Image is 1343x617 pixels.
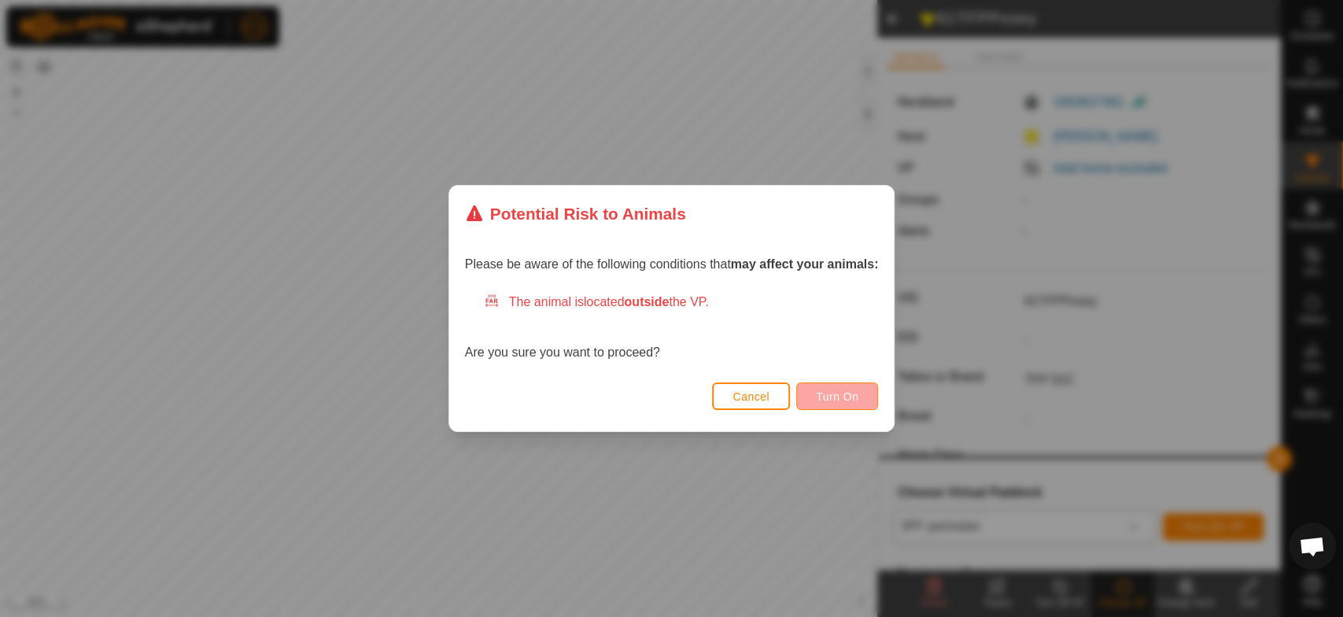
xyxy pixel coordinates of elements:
div: Are you sure you want to proceed? [465,293,879,362]
button: Turn On [796,382,878,410]
span: Turn On [816,390,858,403]
a: Open chat [1289,523,1336,570]
span: located the VP. [584,295,709,308]
div: The animal is [484,293,879,312]
strong: may affect your animals: [731,257,879,271]
span: Please be aware of the following conditions that [465,257,879,271]
div: Potential Risk to Animals [465,201,686,226]
span: Cancel [732,390,769,403]
button: Cancel [712,382,790,410]
strong: outside [624,295,669,308]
